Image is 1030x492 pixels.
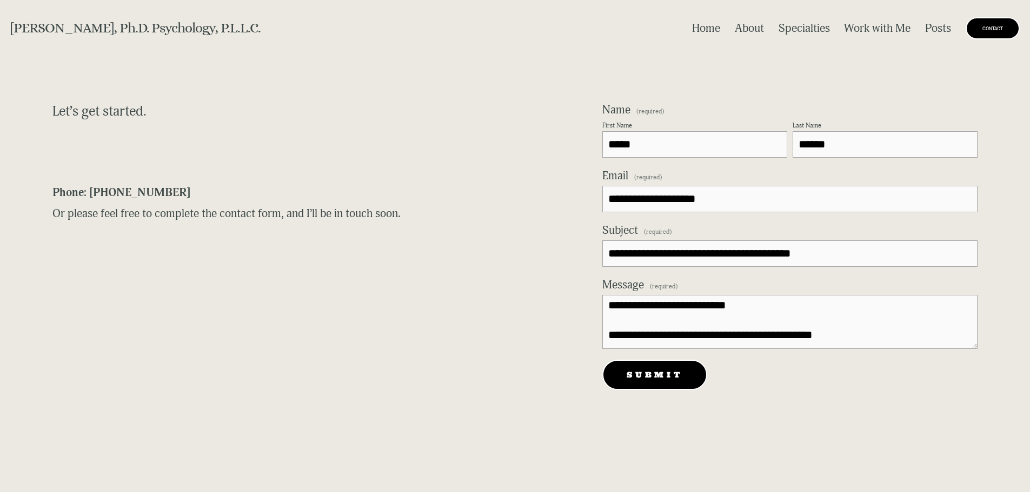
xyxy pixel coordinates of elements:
a: folder dropdown [779,20,830,37]
span: (required) [636,109,664,115]
div: First Name [602,122,787,131]
p: Or please feel free to complete the contact form, and I’ll be in touch soon. [52,206,427,221]
span: Subject [602,223,638,238]
a: Home [692,20,720,37]
a: Work with Me [844,20,911,37]
span: Email [602,169,628,183]
span: (required) [644,228,672,237]
a: CONTACT [966,17,1020,39]
span: Name [602,103,630,117]
a: [PERSON_NAME], Ph.D. Psychology, P.L.L.C. [10,20,261,36]
a: Posts [925,20,951,37]
button: SubmitSubmit [602,360,707,390]
strong: Phone: [PHONE_NUMBER] [52,185,190,199]
span: Message [602,278,644,292]
span: Submit [627,370,683,380]
p: Let’s get started. [52,103,300,120]
span: Specialties [779,21,830,36]
span: (required) [650,282,677,291]
span: (required) [634,173,662,182]
div: Last Name [793,122,978,131]
a: About [735,20,764,37]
